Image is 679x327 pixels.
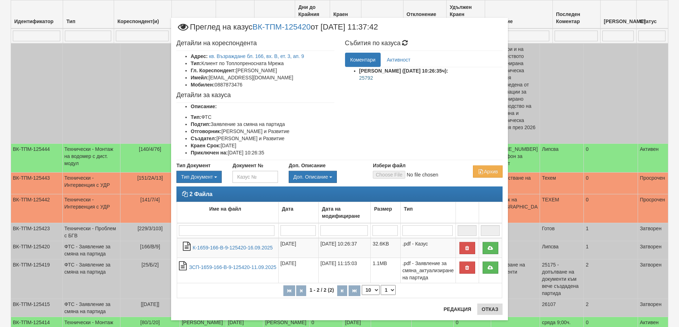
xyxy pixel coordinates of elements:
[381,285,396,295] select: Страница номер
[209,206,241,212] b: Име на файл
[477,304,503,315] button: Отказ
[209,53,304,59] a: кв. Възраждане бл. 166, вх. В, ет. 3, ап. 9
[181,174,213,180] span: Тип Документ
[283,285,295,296] button: Първа страница
[371,238,400,258] td: 32.6KB
[177,202,279,223] td: Име на файл: No sort applied, activate to apply an ascending sort
[176,171,222,183] button: Тип Документ
[349,285,360,296] button: Последна страница
[278,258,318,283] td: [DATE]
[374,206,392,212] b: Размер
[191,114,334,121] li: ФТС
[191,128,221,134] b: Отговорник:
[189,264,276,270] a: ЗСП-1659-166-В-9-125420-11.09.2025
[381,53,416,67] a: Активност
[191,67,334,74] li: [PERSON_NAME]
[359,68,448,74] strong: [PERSON_NAME] ([DATE] 10:26:35ч):
[191,60,201,66] b: Тип:
[322,206,360,219] b: Дата на модифициране
[400,238,456,258] td: .pdf - Казус
[345,40,503,47] h4: Събития по казуса
[191,143,221,148] b: Краен Срок:
[473,165,503,178] button: Архив
[191,104,217,109] b: Описание:
[191,53,208,59] b: Адрес:
[232,162,263,169] label: Документ №
[345,53,381,67] a: Коментари
[400,258,456,283] td: .pdf - Заявление за смяна_актуализиране на партида
[456,202,479,223] td: : No sort applied, activate to apply an ascending sort
[191,74,334,81] li: [EMAIL_ADDRESS][DOMAIN_NAME]
[193,245,273,250] a: К-1659-166-В-9-125420-16.09.2025
[191,142,334,149] li: [DATE]
[232,171,278,183] input: Казус №
[191,135,334,142] li: [PERSON_NAME] и Развитие
[319,202,371,223] td: Дата на модифициране: No sort applied, activate to apply an ascending sort
[191,121,211,127] b: Подтип:
[278,202,318,223] td: Дата: No sort applied, activate to apply an ascending sort
[191,150,228,155] b: Приключен на:
[191,136,216,141] b: Създател:
[293,174,328,180] span: Доп. Описание
[296,285,306,296] button: Предишна страница
[319,238,371,258] td: [DATE] 10:26:37
[289,171,337,183] button: Доп. Описание
[373,162,406,169] label: Избери файл
[191,81,334,88] li: 0887873476
[359,74,503,81] p: 25792
[337,285,347,296] button: Следваща страница
[404,206,413,212] b: Тип
[252,22,310,31] a: ВК-ТПМ-125420
[177,238,502,258] tr: К-1659-166-В-9-125420-16.09.2025.pdf - Казус
[479,202,502,223] td: : No sort applied, activate to apply an ascending sort
[371,202,400,223] td: Размер: No sort applied, activate to apply an ascending sort
[176,171,222,183] div: Двоен клик, за изчистване на избраната стойност.
[289,171,362,183] div: Двоен клик, за изчистване на избраната стойност.
[189,191,212,197] strong: 2 Файла
[176,23,378,36] span: Преглед на казус от [DATE] 11:37:42
[282,206,293,212] b: Дата
[191,75,209,80] b: Имейл:
[176,40,334,47] h4: Детайли на кореспондента
[308,287,335,293] span: 1 - 2 / 2 (2)
[191,68,236,73] b: Гл. Кореспондент:
[191,82,215,88] b: Мобилен:
[191,60,334,67] li: Клиент по Топлопреносната Мрежа
[362,285,380,295] select: Брой редове на страница
[177,258,502,283] tr: ЗСП-1659-166-В-9-125420-11.09.2025.pdf - Заявление за смяна_актуализиране на партида
[191,121,334,128] li: Заявление за смяна на партида
[278,238,318,258] td: [DATE]
[191,114,201,120] b: Тип:
[191,128,334,135] li: [PERSON_NAME] и Развитие
[176,92,334,99] h4: Детайли за казуса
[176,162,211,169] label: Тип Документ
[371,258,400,283] td: 1.1MB
[319,258,371,283] td: [DATE] 11:15:03
[439,304,475,315] button: Редакция
[191,149,334,156] li: [DATE] 10:26:35
[400,202,456,223] td: Тип: No sort applied, activate to apply an ascending sort
[289,162,325,169] label: Доп. Описание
